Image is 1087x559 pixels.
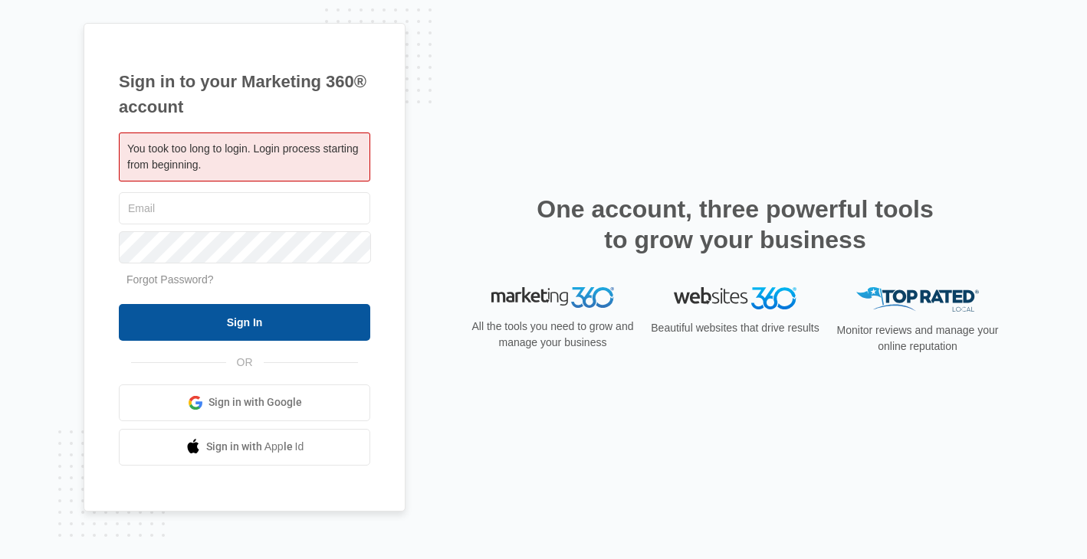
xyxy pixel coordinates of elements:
input: Email [119,192,370,224]
p: Beautiful websites that drive results [649,320,821,336]
input: Sign In [119,304,370,341]
span: OR [226,355,264,371]
img: Top Rated Local [856,287,979,312]
span: Sign in with Apple Id [206,439,304,455]
p: Monitor reviews and manage your online reputation [832,322,1003,355]
p: All the tools you need to grow and manage your business [467,319,639,351]
a: Sign in with Apple Id [119,429,370,466]
a: Sign in with Google [119,384,370,421]
img: Websites 360 [674,287,796,309]
span: Sign in with Google [209,394,302,410]
h2: One account, three powerful tools to grow your business [532,194,938,255]
h1: Sign in to your Marketing 360® account [119,69,370,119]
img: Marketing 360 [491,287,614,309]
span: You took too long to login. Login process starting from beginning. [127,142,358,171]
a: Forgot Password? [126,273,214,286]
